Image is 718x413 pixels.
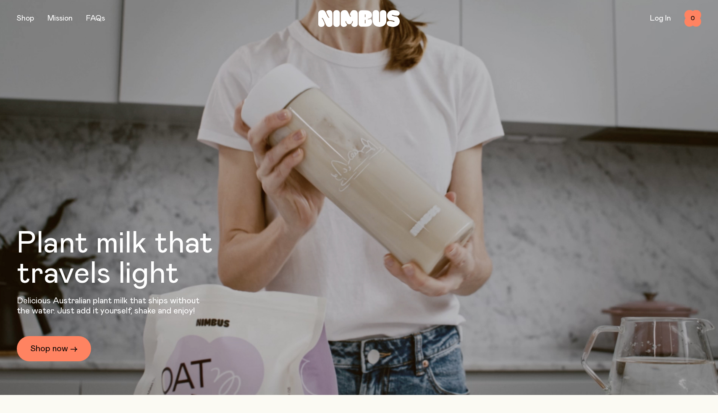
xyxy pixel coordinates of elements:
[650,15,671,22] a: Log In
[684,10,701,27] button: 0
[86,15,105,22] a: FAQs
[17,336,91,361] a: Shop now →
[17,229,259,289] h1: Plant milk that travels light
[17,296,205,316] p: Delicious Australian plant milk that ships without the water. Just add it yourself, shake and enjoy!
[47,15,73,22] a: Mission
